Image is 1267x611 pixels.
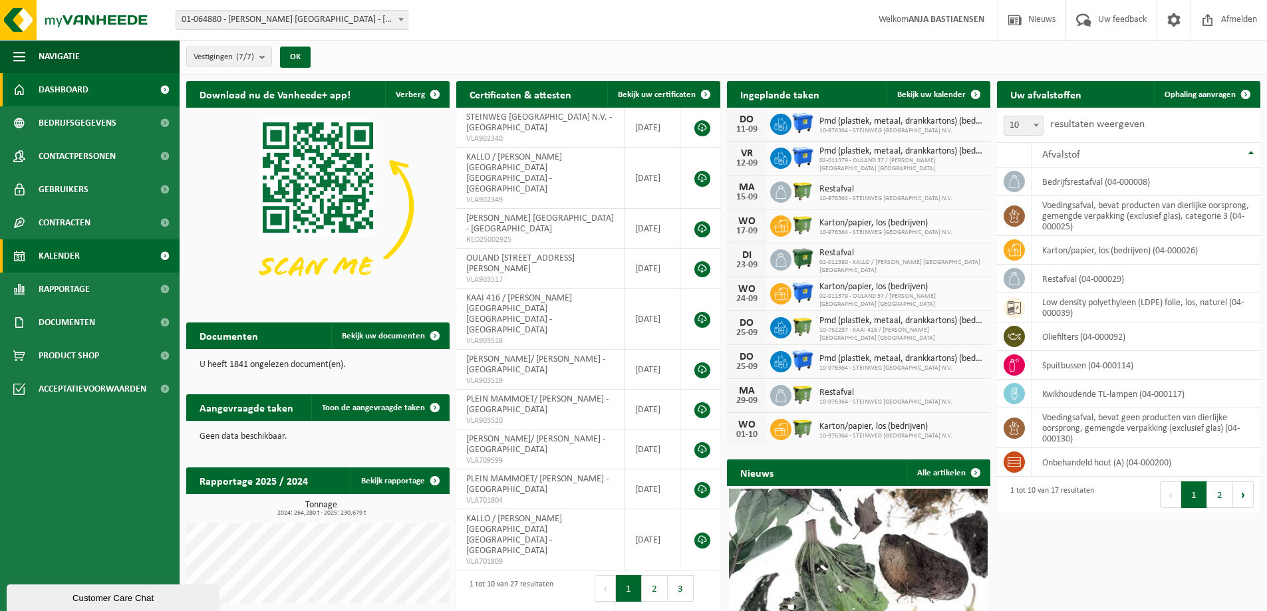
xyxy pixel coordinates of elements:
[1004,116,1043,135] span: 10
[311,394,448,421] a: Toon de aangevraagde taken
[791,281,814,304] img: WB-1100-HPE-BE-01
[1165,90,1236,99] span: Ophaling aanvragen
[907,459,989,486] a: Alle artikelen
[909,15,984,25] strong: ANJA BASTIAENSEN
[819,184,952,195] span: Restafval
[186,81,364,107] h2: Download nu de Vanheede+ app!
[642,575,668,602] button: 2
[466,495,614,506] span: VLA701804
[819,146,984,157] span: Pmd (plastiek, metaal, drankkartons) (bedrijven)
[200,360,436,370] p: U heeft 1841 ongelezen document(en).
[1207,481,1233,508] button: 2
[466,354,605,375] span: [PERSON_NAME]/ [PERSON_NAME] - [GEOGRAPHIC_DATA]
[396,90,425,99] span: Verberg
[791,383,814,406] img: WB-1100-HPE-GN-50
[39,206,90,239] span: Contracten
[819,218,952,229] span: Karton/papier, los (bedrijven)
[625,108,681,148] td: [DATE]
[791,315,814,338] img: WB-1100-HPE-GN-50
[186,47,272,66] button: Vestigingen(7/7)
[186,322,271,348] h2: Documenten
[351,467,448,494] a: Bekijk rapportage
[1032,322,1260,351] td: oliefilters (04-000092)
[734,250,760,261] div: DI
[625,209,681,249] td: [DATE]
[280,47,311,68] button: OK
[819,293,984,308] span: 02-011379 - OULAND 37 / [PERSON_NAME] [GEOGRAPHIC_DATA] [GEOGRAPHIC_DATA]
[1160,481,1181,508] button: Previous
[186,394,307,420] h2: Aangevraagde taken
[466,514,562,556] span: KALLO / [PERSON_NAME] [GEOGRAPHIC_DATA] [GEOGRAPHIC_DATA] - [GEOGRAPHIC_DATA]
[1042,150,1080,160] span: Afvalstof
[39,140,116,173] span: Contactpersonen
[1032,265,1260,293] td: restafval (04-000029)
[819,398,952,406] span: 10-976364 - STEINWEG [GEOGRAPHIC_DATA] N.V.
[236,53,254,61] count: (7/7)
[625,509,681,570] td: [DATE]
[176,10,408,30] span: 01-064880 - C. STEINWEG BELGIUM - ANTWERPEN
[819,248,984,259] span: Restafval
[997,81,1095,107] h2: Uw afvalstoffen
[39,239,80,273] span: Kalender
[819,364,984,372] span: 10-976364 - STEINWEG [GEOGRAPHIC_DATA] N.V.
[734,159,760,168] div: 12-09
[819,354,984,364] span: Pmd (plastiek, metaal, drankkartons) (bedrijven)
[625,429,681,469] td: [DATE]
[819,326,984,342] span: 10-752297 - KAAI 416 / [PERSON_NAME] [GEOGRAPHIC_DATA] [GEOGRAPHIC_DATA]
[456,81,585,107] h2: Certificaten & attesten
[887,81,989,108] a: Bekijk uw kalender
[466,474,609,495] span: PLEIN MAMMOET/ [PERSON_NAME] - [GEOGRAPHIC_DATA]
[466,394,609,415] span: PLEIN MAMMOET/ [PERSON_NAME] - [GEOGRAPHIC_DATA]
[39,106,116,140] span: Bedrijfsgegevens
[607,81,719,108] a: Bekijk uw certificaten
[734,114,760,125] div: DO
[734,396,760,406] div: 29-09
[1233,481,1254,508] button: Next
[734,362,760,372] div: 25-09
[1032,168,1260,196] td: bedrijfsrestafval (04-000008)
[734,284,760,295] div: WO
[466,416,614,426] span: VLA903520
[734,261,760,270] div: 23-09
[7,582,222,611] iframe: chat widget
[200,432,436,441] p: Geen data beschikbaar.
[734,125,760,134] div: 11-09
[734,193,760,202] div: 15-09
[342,332,425,340] span: Bekijk uw documenten
[819,432,952,440] span: 10-976364 - STEINWEG [GEOGRAPHIC_DATA] N.V.
[819,157,984,173] span: 02-011379 - OULAND 37 / [PERSON_NAME] [GEOGRAPHIC_DATA] [GEOGRAPHIC_DATA]
[39,173,88,206] span: Gebruikers
[819,388,952,398] span: Restafval
[625,390,681,429] td: [DATE]
[595,575,616,602] button: Previous
[466,336,614,346] span: VLA903518
[1032,293,1260,322] td: low density polyethyleen (LDPE) folie, los, naturel (04-000039)
[668,575,694,602] button: 3
[819,116,984,127] span: Pmd (plastiek, metaal, drankkartons) (bedrijven)
[385,81,448,108] button: Verberg
[466,253,575,274] span: OULAND [STREET_ADDRESS][PERSON_NAME]
[791,180,814,202] img: WB-1100-HPE-GN-50
[1032,408,1260,448] td: voedingsafval, bevat geen producten van dierlijke oorsprong, gemengde verpakking (exclusief glas)...
[466,275,614,285] span: VLA903517
[625,249,681,289] td: [DATE]
[625,148,681,209] td: [DATE]
[1032,380,1260,408] td: kwikhoudende TL-lampen (04-000117)
[734,148,760,159] div: VR
[466,134,614,144] span: VLA902340
[791,146,814,168] img: WB-1100-HPE-BE-04
[466,112,612,133] span: STEINWEG [GEOGRAPHIC_DATA] N.V. - [GEOGRAPHIC_DATA]
[176,11,408,29] span: 01-064880 - C. STEINWEG BELGIUM - ANTWERPEN
[186,467,321,493] h2: Rapportage 2025 / 2024
[819,229,952,237] span: 10-976364 - STEINWEG [GEOGRAPHIC_DATA] N.V.
[1050,119,1145,130] label: resultaten weergeven
[1181,481,1207,508] button: 1
[39,273,90,306] span: Rapportage
[734,386,760,396] div: MA
[618,90,696,99] span: Bekijk uw certificaten
[734,318,760,328] div: DO
[819,127,984,135] span: 10-976364 - STEINWEG [GEOGRAPHIC_DATA] N.V.
[734,227,760,236] div: 17-09
[625,289,681,350] td: [DATE]
[39,372,146,406] span: Acceptatievoorwaarden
